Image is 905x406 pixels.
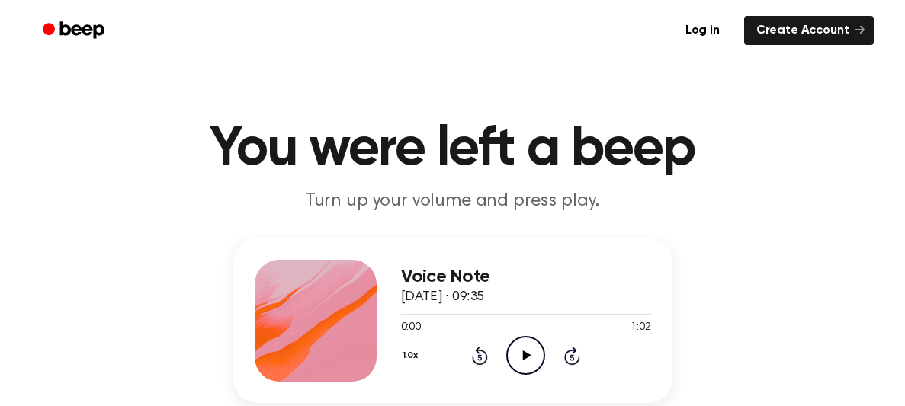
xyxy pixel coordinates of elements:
h3: Voice Note [401,267,651,287]
h1: You were left a beep [63,122,843,177]
a: Beep [32,16,118,46]
button: 1.0x [401,343,424,369]
span: 1:02 [631,320,650,336]
p: Turn up your volume and press play. [160,189,746,214]
a: Create Account [744,16,874,45]
span: 0:00 [401,320,421,336]
span: [DATE] · 09:35 [401,290,485,304]
a: Log in [670,13,735,48]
